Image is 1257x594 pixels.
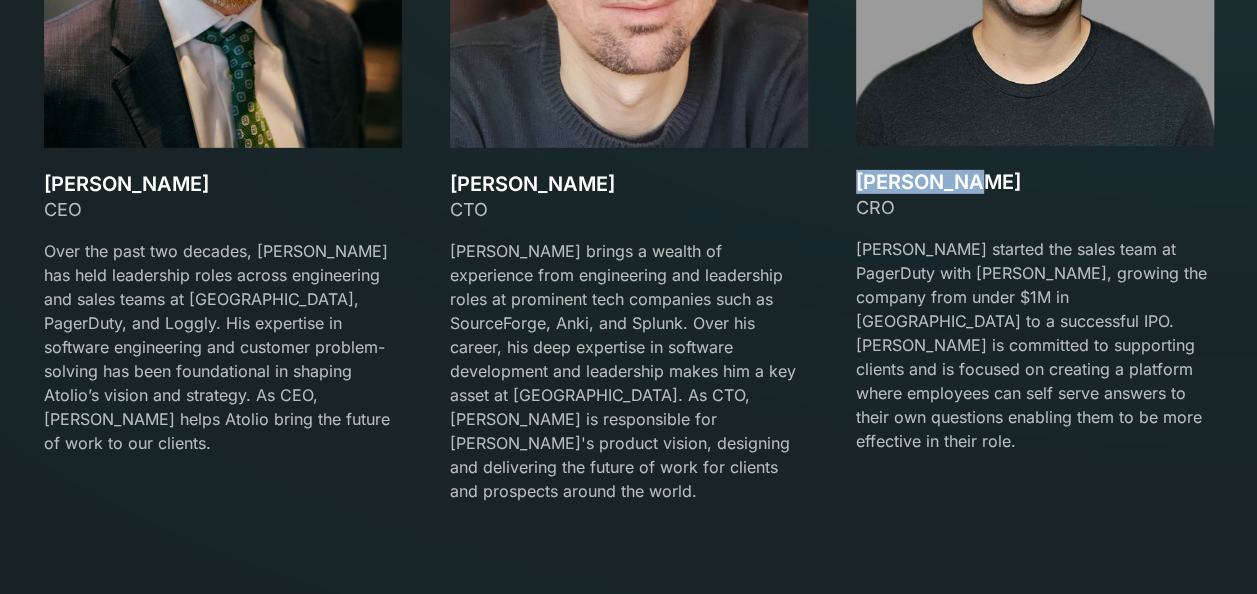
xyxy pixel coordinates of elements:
p: [PERSON_NAME] started the sales team at PagerDuty with [PERSON_NAME], growing the company from un... [856,237,1214,453]
h3: [PERSON_NAME] [450,172,808,196]
h3: [PERSON_NAME] [44,172,402,196]
div: CTO [450,196,808,223]
h3: [PERSON_NAME] [856,170,1214,194]
div: CRO [856,194,1214,221]
iframe: Chat Widget [1157,498,1257,594]
p: Over the past two decades, [PERSON_NAME] has held leadership roles across engineering and sales t... [44,239,402,455]
p: [PERSON_NAME] brings a wealth of experience from engineering and leadership roles at prominent te... [450,239,808,503]
div: CEO [44,196,402,223]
